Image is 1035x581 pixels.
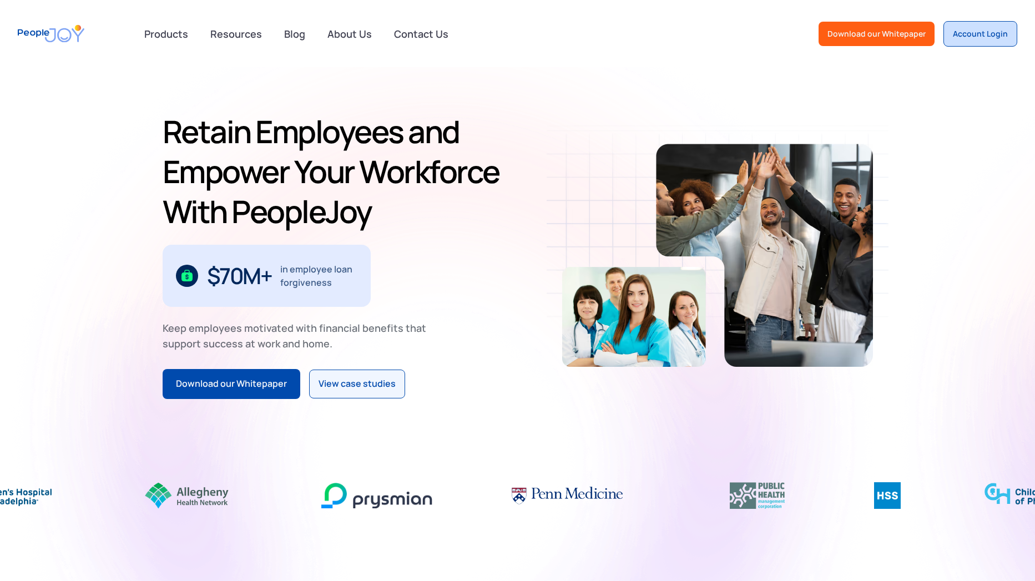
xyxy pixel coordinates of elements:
[163,112,513,231] h1: Retain Employees and Empower Your Workforce With PeopleJoy
[163,245,371,307] div: 1 / 3
[18,18,84,49] a: home
[280,262,357,289] div: in employee loan forgiveness
[163,369,300,399] a: Download our Whitepaper
[387,22,455,46] a: Contact Us
[819,22,935,46] a: Download our Whitepaper
[207,267,272,285] div: $70M+
[138,23,195,45] div: Products
[562,267,706,367] img: Retain-Employees-PeopleJoy
[204,22,269,46] a: Resources
[827,28,926,39] div: Download our Whitepaper
[277,22,312,46] a: Blog
[319,377,396,391] div: View case studies
[953,28,1008,39] div: Account Login
[163,320,436,351] div: Keep employees motivated with financial benefits that support success at work and home.
[656,144,873,367] img: Retain-Employees-PeopleJoy
[176,377,287,391] div: Download our Whitepaper
[309,370,405,398] a: View case studies
[321,22,378,46] a: About Us
[943,21,1017,47] a: Account Login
